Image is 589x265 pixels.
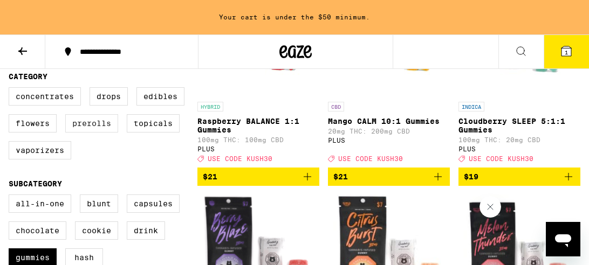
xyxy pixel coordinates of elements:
label: Drops [90,87,128,106]
label: Concentrates [9,87,81,106]
span: USE CODE KUSH30 [338,155,403,162]
button: Add to bag [197,168,319,186]
label: Chocolate [9,221,66,240]
p: INDICA [458,102,484,111]
span: $19 [464,172,478,181]
p: Mango CALM 10:1 Gummies [328,117,450,125]
div: PLUS [328,137,450,144]
span: 1 [565,49,568,55]
label: Drink [127,221,165,240]
div: PLUS [197,145,319,152]
p: 100mg THC: 20mg CBD [458,136,580,143]
label: Blunt [80,194,118,213]
p: 20mg THC: 200mg CBD [328,128,450,135]
span: Hi. Need any help? [6,8,78,16]
legend: Category [9,72,47,81]
iframe: Button to launch messaging window [546,222,580,256]
button: Add to bag [458,168,580,186]
p: CBD [328,102,344,111]
span: USE CODE KUSH30 [469,155,533,162]
iframe: Close message [480,196,501,218]
button: Add to bag [328,168,450,186]
button: 1 [544,35,589,68]
legend: Subcategory [9,179,62,188]
p: 100mg THC: 100mg CBD [197,136,319,143]
label: Capsules [127,194,180,213]
label: All-In-One [9,194,71,213]
span: USE CODE KUSH30 [208,155,272,162]
div: PLUS [458,145,580,152]
span: $21 [203,172,217,181]
label: Edibles [136,87,184,106]
p: Raspberry BALANCE 1:1 Gummies [197,117,319,134]
label: Cookie [75,221,118,240]
label: Flowers [9,114,57,132]
label: Topicals [127,114,180,132]
label: Prerolls [65,114,118,132]
p: HYBRID [197,102,223,111]
label: Vaporizers [9,141,71,159]
p: Cloudberry SLEEP 5:1:1 Gummies [458,117,580,134]
span: $21 [333,172,348,181]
